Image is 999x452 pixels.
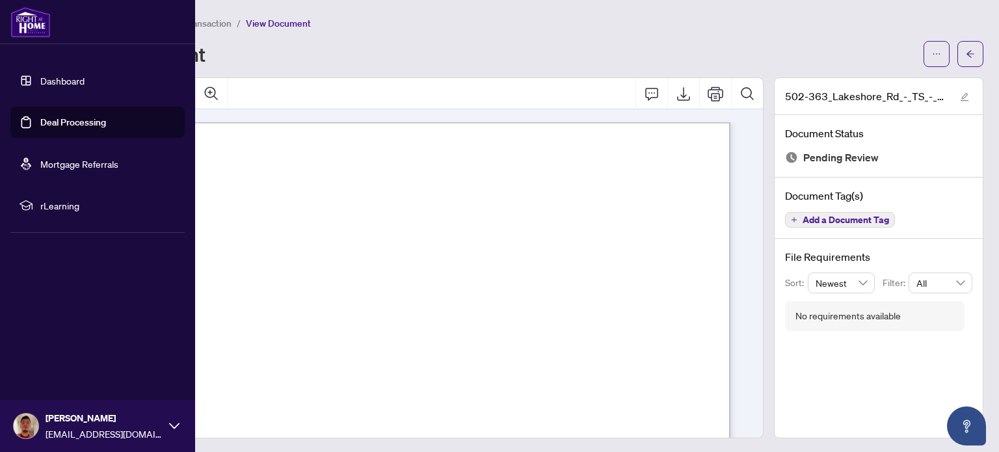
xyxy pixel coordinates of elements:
h4: File Requirements [785,249,972,265]
li: / [237,16,241,31]
a: Dashboard [40,75,85,86]
img: logo [10,7,51,38]
p: Filter: [883,276,909,290]
h4: Document Status [785,126,972,141]
button: Add a Document Tag [785,212,895,228]
button: Open asap [947,406,986,445]
h4: Document Tag(s) [785,188,972,204]
span: Add a Document Tag [803,215,889,224]
div: No requirements available [795,309,901,323]
span: arrow-left [966,49,975,59]
span: rLearning [40,198,176,213]
span: 502-363_Lakeshore_Rd_-_TS_-_AGENT_TO_REVIEW.pdf [785,88,948,104]
span: Pending Review [803,149,879,166]
span: View Document [246,18,311,29]
p: Sort: [785,276,808,290]
span: ellipsis [932,49,941,59]
img: Profile Icon [14,414,38,438]
a: Deal Processing [40,116,106,128]
span: [EMAIL_ADDRESS][DOMAIN_NAME] [46,427,163,441]
span: View Transaction [162,18,232,29]
span: All [916,273,965,293]
span: [PERSON_NAME] [46,411,163,425]
span: edit [960,92,969,101]
a: Mortgage Referrals [40,158,118,170]
span: plus [791,217,797,223]
span: Newest [816,273,868,293]
img: Document Status [785,151,798,164]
